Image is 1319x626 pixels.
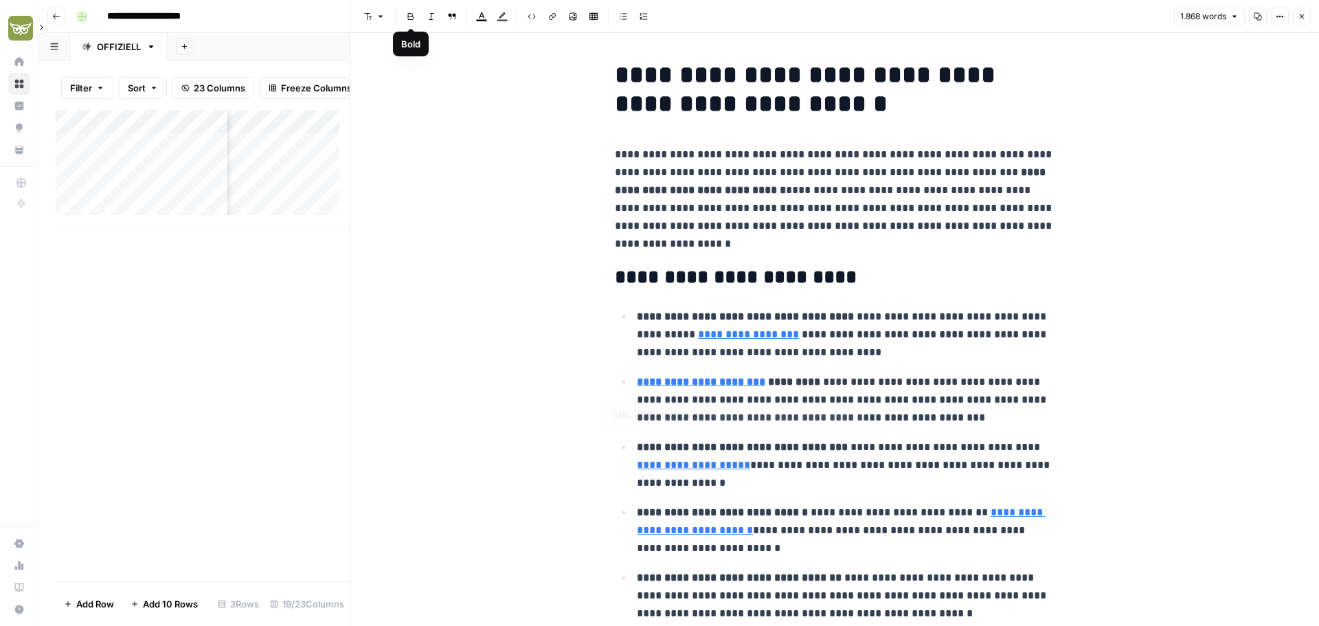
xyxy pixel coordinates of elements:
a: Insights [8,95,30,117]
a: Your Data [8,139,30,161]
button: Add Row [56,593,122,615]
button: 23 Columns [172,77,254,99]
button: Filter [61,77,113,99]
a: Home [8,51,30,73]
a: OFFIZIELL [70,33,168,60]
span: Filter [70,81,92,95]
a: Browse [8,73,30,95]
span: Sort [128,81,146,95]
button: Add 10 Rows [122,593,206,615]
button: Freeze Columns [260,77,361,99]
a: Learning Hub [8,577,30,599]
button: Help + Support [8,599,30,621]
span: 23 Columns [194,81,245,95]
div: 3 Rows [212,593,264,615]
span: 1.868 words [1180,10,1226,23]
img: Evergreen Media Logo [8,16,33,41]
span: Add 10 Rows [143,597,198,611]
a: Usage [8,555,30,577]
span: Add Row [76,597,114,611]
a: Opportunities [8,117,30,139]
div: OFFIZIELL [97,40,141,54]
span: Freeze Columns [281,81,352,95]
div: 19/23 Columns [264,593,350,615]
button: Workspace: Evergreen Media [8,11,30,45]
a: Settings [8,533,30,555]
button: Sort [119,77,167,99]
button: 1.868 words [1174,8,1245,25]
